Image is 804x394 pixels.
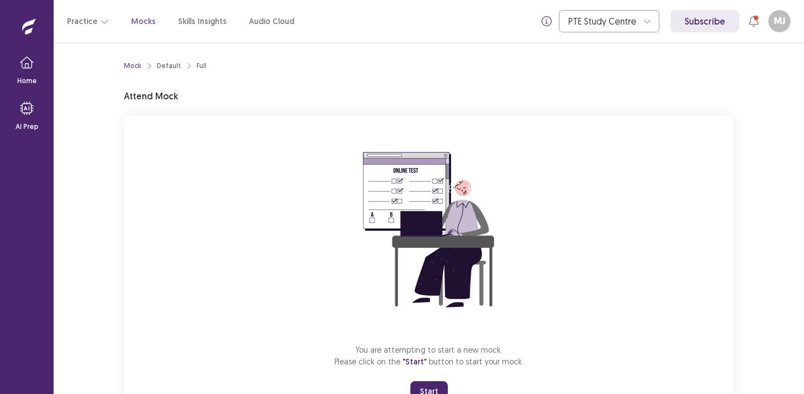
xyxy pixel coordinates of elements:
[124,61,141,71] a: Mock
[537,11,557,31] button: info
[67,11,109,31] button: Practice
[157,61,181,71] div: Default
[249,16,294,27] a: Audio Cloud
[131,16,156,27] a: Mocks
[16,122,39,132] p: AI Prep
[17,76,37,86] p: Home
[768,10,791,32] button: MJ
[197,61,207,71] div: Full
[328,129,529,330] img: attend-mock
[124,89,178,103] p: Attend Mock
[671,10,739,32] a: Subscribe
[568,11,638,32] div: PTE Study Centre
[403,357,427,367] span: "Start"
[124,61,207,71] nav: breadcrumb
[178,16,227,27] a: Skills Insights
[334,344,524,368] p: You are attempting to start a new mock. Please click on the button to start your mock.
